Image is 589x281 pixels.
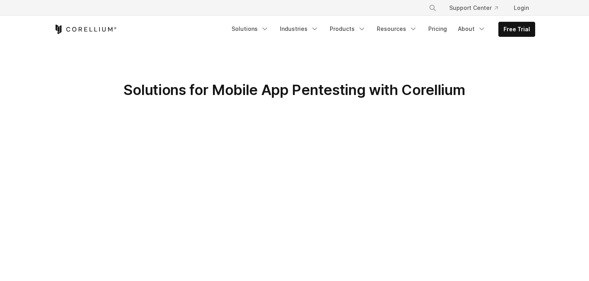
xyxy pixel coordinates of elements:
a: Support Center [443,1,504,15]
span: Solutions for Mobile App Pentesting with Corellium [123,81,465,99]
a: Products [325,22,370,36]
a: Free Trial [499,22,535,36]
div: Navigation Menu [419,1,535,15]
a: Resources [372,22,422,36]
button: Search [426,1,440,15]
a: Industries [275,22,323,36]
a: Login [507,1,535,15]
a: Corellium Home [54,25,117,34]
a: About [453,22,490,36]
a: Pricing [424,22,452,36]
div: Navigation Menu [227,22,535,37]
a: Solutions [227,22,274,36]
